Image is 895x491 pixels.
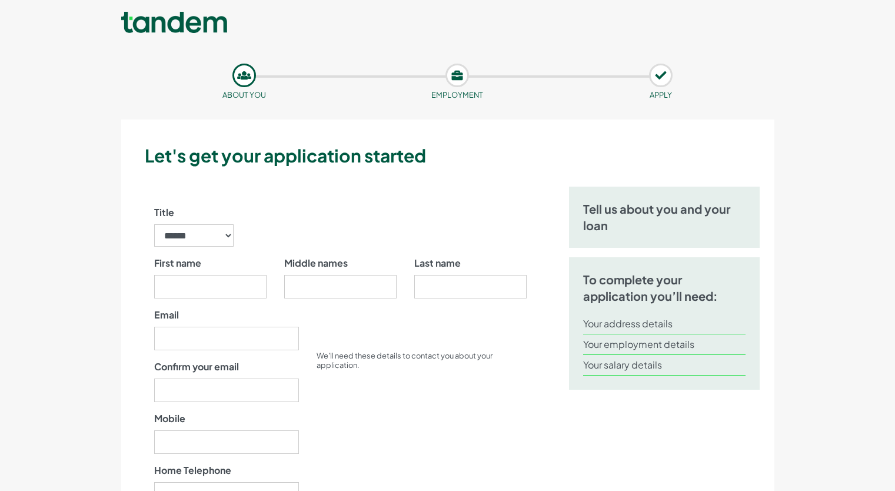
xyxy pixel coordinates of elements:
[222,90,266,99] small: About you
[284,256,348,270] label: Middle names
[583,201,746,234] h5: Tell us about you and your loan
[154,308,179,322] label: Email
[154,360,239,374] label: Confirm your email
[154,412,185,426] label: Mobile
[583,314,746,334] li: Your address details
[650,90,672,99] small: APPLY
[583,355,746,376] li: Your salary details
[154,205,174,220] label: Title
[317,351,493,370] small: We’ll need these details to contact you about your application.
[414,256,461,270] label: Last name
[431,90,483,99] small: Employment
[583,271,746,304] h5: To complete your application you’ll need:
[583,334,746,355] li: Your employment details
[145,143,770,168] h3: Let's get your application started
[154,256,201,270] label: First name
[154,463,231,477] label: Home Telephone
